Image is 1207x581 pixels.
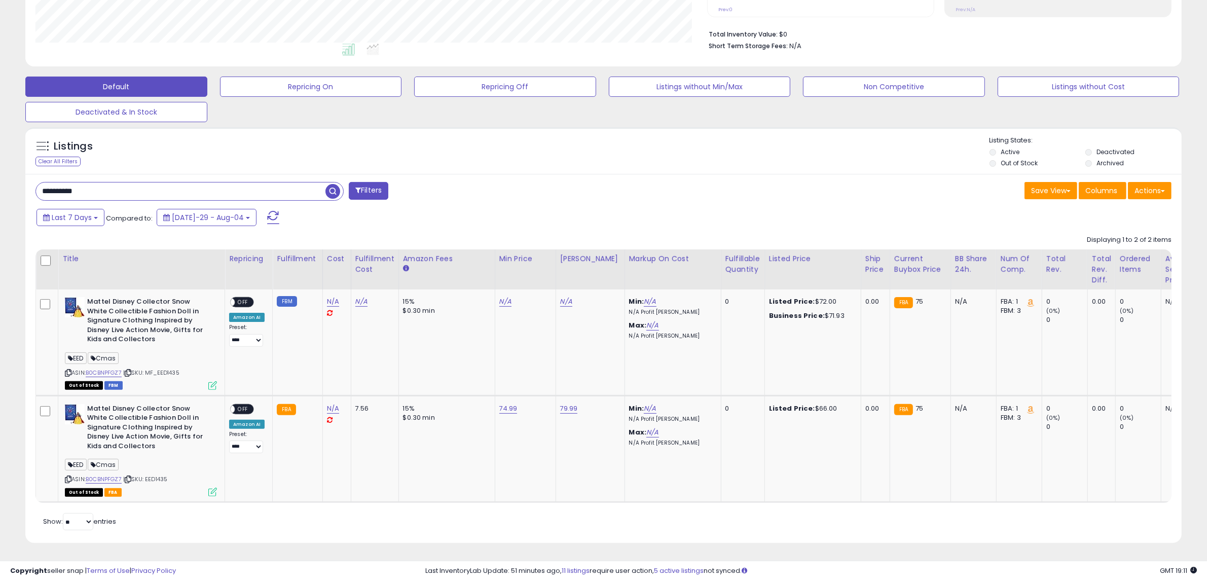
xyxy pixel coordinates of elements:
[1085,186,1117,196] span: Columns
[43,517,116,526] span: Show: entries
[88,459,119,470] span: Cmas
[104,381,123,390] span: FBM
[277,253,318,264] div: Fulfillment
[65,297,85,317] img: 415y6aKoA+L._SL40_.jpg
[725,297,757,306] div: 0
[769,297,815,306] b: Listed Price:
[894,253,946,275] div: Current Buybox Price
[1001,253,1038,275] div: Num of Comp.
[865,297,882,306] div: 0.00
[629,309,713,316] p: N/A Profit [PERSON_NAME]
[789,41,801,51] span: N/A
[709,30,778,39] b: Total Inventory Value:
[1165,404,1199,413] div: N/A
[560,297,572,307] a: N/A
[916,404,923,413] span: 75
[65,488,103,497] span: All listings that are currently out of stock and unavailable for purchase on Amazon
[235,405,251,413] span: OFF
[609,77,791,97] button: Listings without Min/Max
[1120,315,1161,324] div: 0
[718,7,733,13] small: Prev: 0
[1120,422,1161,431] div: 0
[157,209,257,226] button: [DATE]-29 - Aug-04
[629,333,713,340] p: N/A Profit [PERSON_NAME]
[709,42,788,50] b: Short Term Storage Fees:
[1128,182,1172,199] button: Actions
[123,475,167,483] span: | SKU: EED1435
[1001,306,1034,315] div: FBM: 3
[1001,148,1019,156] label: Active
[25,77,207,97] button: Default
[123,369,179,377] span: | SKU: MF_EED1435
[106,213,153,223] span: Compared to:
[1092,404,1108,413] div: 0.00
[1120,404,1161,413] div: 0
[403,413,487,422] div: $0.30 min
[1160,566,1197,575] span: 2025-08-12 19:11 GMT
[629,297,644,306] b: Min:
[1046,297,1087,306] div: 0
[865,253,886,275] div: Ship Price
[86,475,122,484] a: B0CBNPFGZ7
[998,77,1180,97] button: Listings without Cost
[499,297,511,307] a: N/A
[65,404,85,424] img: 415y6aKoA+L._SL40_.jpg
[229,253,268,264] div: Repricing
[769,404,853,413] div: $66.00
[1046,315,1087,324] div: 0
[629,320,647,330] b: Max:
[1120,253,1157,275] div: Ordered Items
[10,566,47,575] strong: Copyright
[229,313,265,322] div: Amazon AI
[104,488,122,497] span: FBA
[425,566,1197,576] div: Last InventoryLab Update: 51 minutes ago, require user action, not synced.
[229,324,265,347] div: Preset:
[1092,297,1108,306] div: 0.00
[1046,404,1087,413] div: 0
[1096,148,1135,156] label: Deactivated
[646,427,659,438] a: N/A
[644,297,656,307] a: N/A
[1046,253,1083,275] div: Total Rev.
[87,404,210,454] b: Mattel Disney Collector Snow White Collectible Fashion Doll in Signature Clothing Inspired by Dis...
[277,296,297,307] small: FBM
[865,404,882,413] div: 0.00
[25,102,207,122] button: Deactivated & In Stock
[803,77,985,97] button: Non Competitive
[355,297,368,307] a: N/A
[65,404,217,495] div: ASIN:
[65,352,87,364] span: EED
[725,404,757,413] div: 0
[654,566,704,575] a: 5 active listings
[355,253,394,275] div: Fulfillment Cost
[403,404,487,413] div: 15%
[1120,307,1134,315] small: (0%)
[229,420,265,429] div: Amazon AI
[235,298,251,307] span: OFF
[1165,253,1202,285] div: Avg Selling Price
[277,404,296,415] small: FBA
[956,7,975,13] small: Prev: N/A
[220,77,402,97] button: Repricing On
[403,264,409,273] small: Amazon Fees.
[1001,297,1034,306] div: FBA: 1
[172,212,244,223] span: [DATE]-29 - Aug-04
[62,253,221,264] div: Title
[894,297,913,308] small: FBA
[769,311,853,320] div: $71.93
[629,253,717,264] div: Markup on Cost
[499,253,552,264] div: Min Price
[1092,253,1111,285] div: Total Rev. Diff.
[955,253,992,275] div: BB Share 24h.
[1046,307,1060,315] small: (0%)
[1096,159,1124,167] label: Archived
[644,404,656,414] a: N/A
[769,253,857,264] div: Listed Price
[1120,297,1161,306] div: 0
[646,320,659,331] a: N/A
[327,404,339,414] a: N/A
[1165,297,1199,306] div: N/A
[769,297,853,306] div: $72.00
[769,311,825,320] b: Business Price:
[87,297,210,347] b: Mattel Disney Collector Snow White Collectible Fashion Doll in Signature Clothing Inspired by Dis...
